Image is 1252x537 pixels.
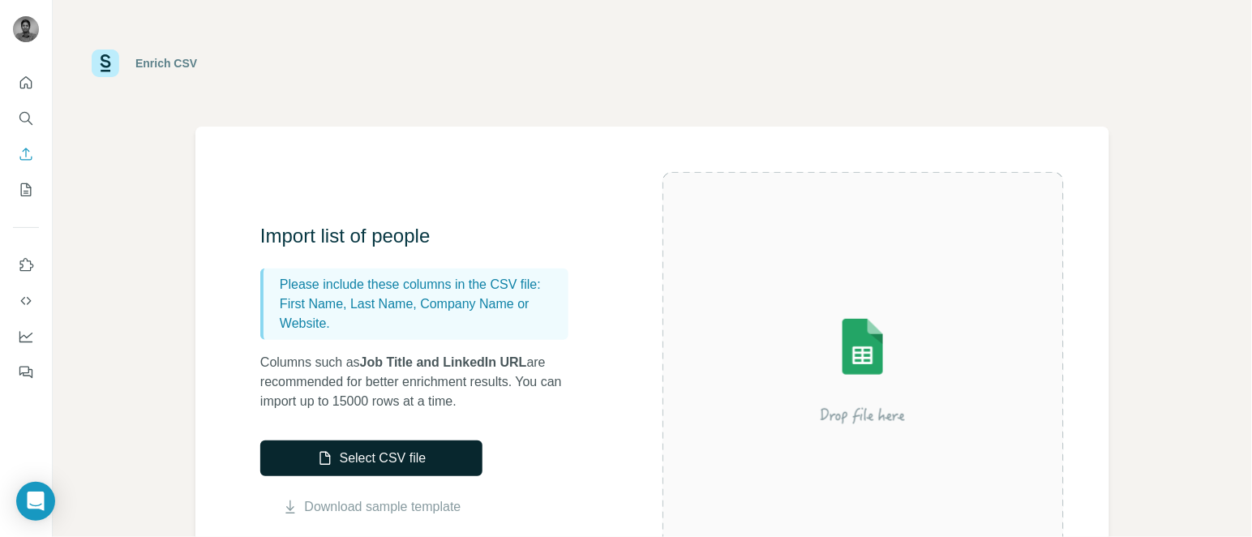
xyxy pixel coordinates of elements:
button: Search [13,104,39,133]
h3: Import list of people [260,223,585,249]
button: Download sample template [260,497,482,517]
button: My lists [13,175,39,204]
img: Surfe Illustration - Drop file here or select below [717,273,1009,467]
div: Enrich CSV [135,55,197,71]
a: Download sample template [305,497,461,517]
button: Select CSV file [260,440,482,476]
button: Dashboard [13,322,39,351]
img: Avatar [13,16,39,42]
div: Open Intercom Messenger [16,482,55,521]
p: Columns such as are recommended for better enrichment results. You can import up to 15000 rows at... [260,353,585,411]
p: Please include these columns in the CSV file: [280,275,562,294]
p: First Name, Last Name, Company Name or Website. [280,294,562,333]
button: Use Surfe on LinkedIn [13,251,39,280]
img: Surfe Logo [92,49,119,77]
span: Job Title and LinkedIn URL [360,355,527,369]
button: Use Surfe API [13,286,39,316]
button: Feedback [13,358,39,387]
button: Quick start [13,68,39,97]
button: Enrich CSV [13,140,39,169]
